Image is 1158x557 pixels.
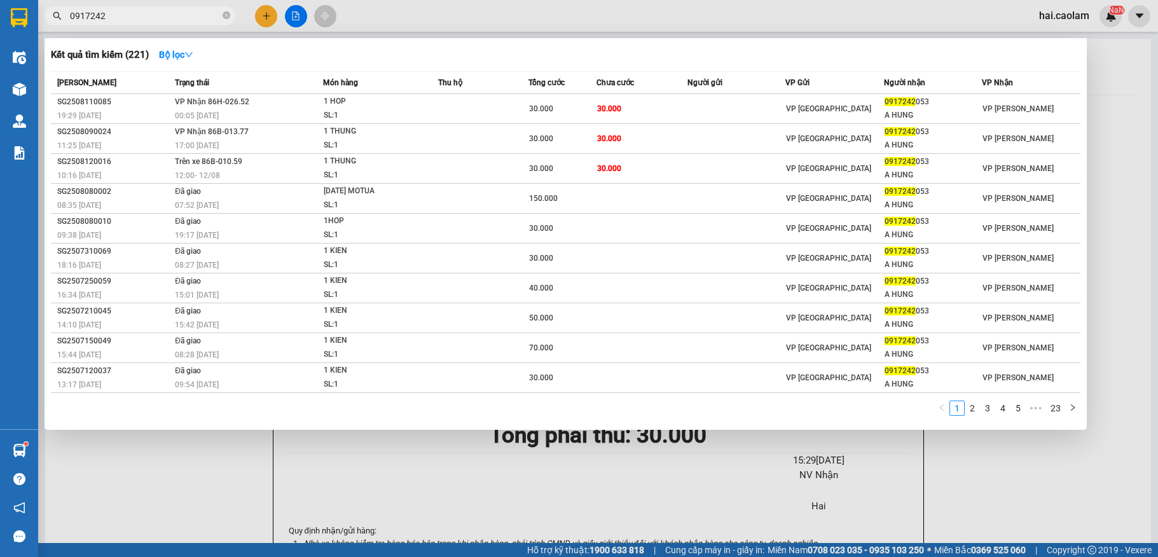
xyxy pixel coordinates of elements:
[175,111,219,120] span: 00:05 [DATE]
[786,254,871,263] span: VP [GEOGRAPHIC_DATA]
[885,187,916,196] span: 0917242
[175,291,219,299] span: 15:01 [DATE]
[982,78,1013,87] span: VP Nhận
[57,201,101,210] span: 08:35 [DATE]
[175,187,201,196] span: Đã giao
[324,258,419,272] div: SL: 1
[885,95,982,109] div: 053
[13,473,25,485] span: question-circle
[786,194,871,203] span: VP [GEOGRAPHIC_DATA]
[885,305,982,318] div: 053
[175,277,201,285] span: Đã giao
[786,164,871,173] span: VP [GEOGRAPHIC_DATA]
[324,109,419,123] div: SL: 1
[57,334,171,348] div: SG2507150049
[175,247,201,256] span: Đã giao
[885,378,982,391] div: A HUNG
[175,157,242,166] span: Trên xe 86B-010.59
[324,288,419,302] div: SL: 1
[175,336,201,345] span: Đã giao
[786,104,871,113] span: VP [GEOGRAPHIC_DATA]
[529,224,553,233] span: 30.000
[175,231,219,240] span: 19:17 [DATE]
[529,343,553,352] span: 70.000
[223,10,230,22] span: close-circle
[57,185,171,198] div: SG2508080002
[885,364,982,378] div: 053
[687,78,722,87] span: Người gửi
[885,185,982,198] div: 053
[1046,401,1065,416] li: 23
[13,146,26,160] img: solution-icon
[950,401,964,415] a: 1
[885,198,982,212] div: A HUNG
[597,164,621,173] span: 30.000
[1065,401,1080,416] button: right
[438,78,462,87] span: Thu hộ
[57,155,171,168] div: SG2508120016
[57,350,101,359] span: 15:44 [DATE]
[885,97,916,106] span: 0917242
[324,168,419,182] div: SL: 1
[982,254,1054,263] span: VP [PERSON_NAME]
[885,157,916,166] span: 0917242
[324,228,419,242] div: SL: 1
[1026,401,1046,416] span: •••
[885,217,916,226] span: 0917242
[982,194,1054,203] span: VP [PERSON_NAME]
[175,171,220,180] span: 12:00 - 12/08
[597,134,621,143] span: 30.000
[597,104,621,113] span: 30.000
[965,401,980,416] li: 2
[885,275,982,288] div: 053
[13,444,26,457] img: warehouse-icon
[982,224,1054,233] span: VP [PERSON_NAME]
[980,401,995,416] li: 3
[982,134,1054,143] span: VP [PERSON_NAME]
[786,313,871,322] span: VP [GEOGRAPHIC_DATA]
[53,11,62,20] span: search
[11,8,27,27] img: logo-vxr
[57,111,101,120] span: 19:29 [DATE]
[51,48,149,62] h3: Kết quả tìm kiếm ( 221 )
[885,215,982,228] div: 053
[786,284,871,292] span: VP [GEOGRAPHIC_DATA]
[324,364,419,378] div: 1 KIEN
[529,134,553,143] span: 30.000
[529,104,553,113] span: 30.000
[529,254,553,263] span: 30.000
[175,201,219,210] span: 07:52 [DATE]
[175,320,219,329] span: 15:42 [DATE]
[529,284,553,292] span: 40.000
[786,134,871,143] span: VP [GEOGRAPHIC_DATA]
[175,306,201,315] span: Đã giao
[324,95,419,109] div: 1 HOP
[175,97,249,106] span: VP Nhận 86H-026.52
[13,114,26,128] img: warehouse-icon
[885,306,916,315] span: 0917242
[982,104,1054,113] span: VP [PERSON_NAME]
[982,373,1054,382] span: VP [PERSON_NAME]
[323,78,358,87] span: Món hàng
[324,318,419,332] div: SL: 1
[324,214,419,228] div: 1HOP
[885,139,982,152] div: A HUNG
[57,380,101,389] span: 13:17 [DATE]
[786,343,871,352] span: VP [GEOGRAPHIC_DATA]
[885,127,916,136] span: 0917242
[785,78,810,87] span: VP Gửi
[57,231,101,240] span: 09:38 [DATE]
[324,139,419,153] div: SL: 1
[996,401,1010,415] a: 4
[13,83,26,96] img: warehouse-icon
[885,334,982,348] div: 053
[982,313,1054,322] span: VP [PERSON_NAME]
[57,215,171,228] div: SG2508080010
[885,109,982,122] div: A HUNG
[24,442,28,446] sup: 1
[529,373,553,382] span: 30.000
[885,318,982,331] div: A HUNG
[1011,401,1025,415] a: 5
[175,217,201,226] span: Đã giao
[57,291,101,299] span: 16:34 [DATE]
